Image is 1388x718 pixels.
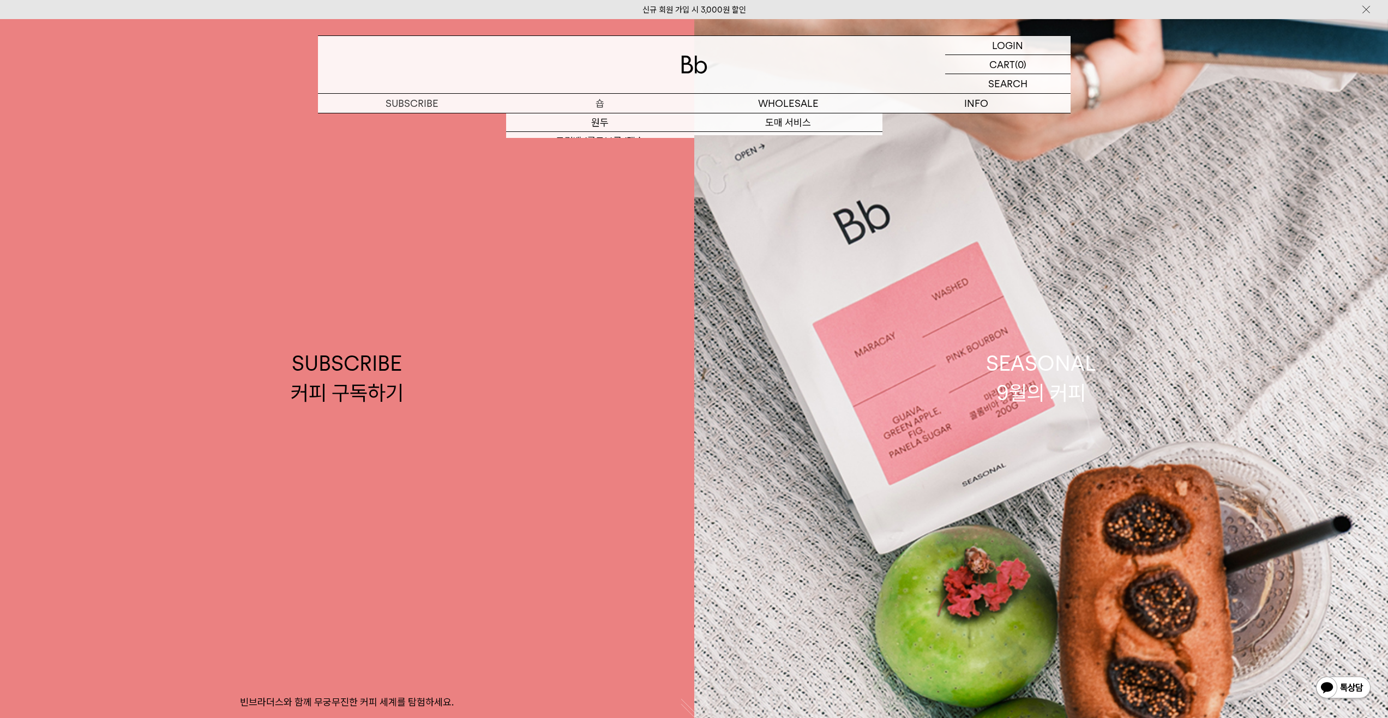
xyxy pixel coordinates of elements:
[694,113,882,132] a: 도매 서비스
[506,94,694,113] a: 숍
[506,113,694,132] a: 원두
[694,132,882,150] a: 컨설팅
[989,55,1015,74] p: CART
[988,74,1028,93] p: SEARCH
[642,5,746,15] a: 신규 회원 가입 시 3,000원 할인
[506,132,694,150] a: 드립백/콜드브루/캡슐
[1315,675,1372,702] img: 카카오톡 채널 1:1 채팅 버튼
[882,94,1071,113] p: INFO
[1015,55,1026,74] p: (0)
[291,349,404,407] div: SUBSCRIBE 커피 구독하기
[992,36,1023,55] p: LOGIN
[681,56,707,74] img: 로고
[986,349,1096,407] div: SEASONAL 9월의 커피
[945,36,1071,55] a: LOGIN
[318,94,506,113] a: SUBSCRIBE
[694,94,882,113] p: WHOLESALE
[945,55,1071,74] a: CART (0)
